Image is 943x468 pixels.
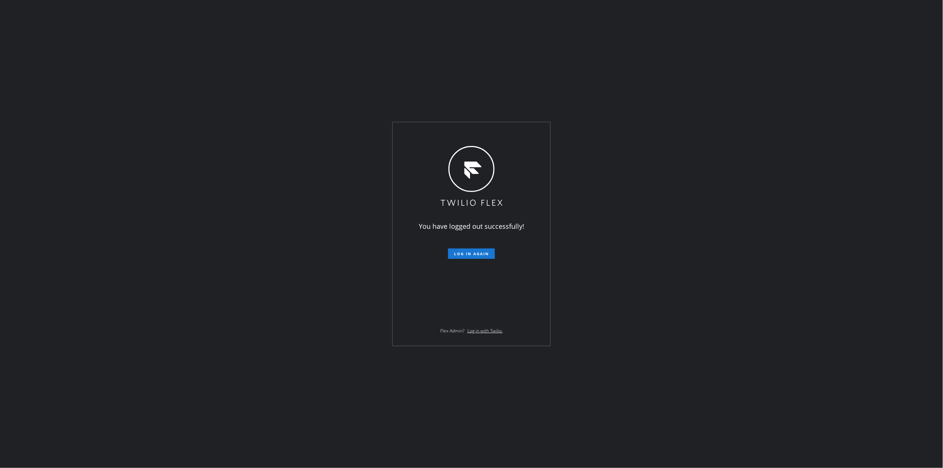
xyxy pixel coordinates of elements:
span: Flex Admin? [440,328,464,334]
span: You have logged out successfully! [419,222,524,231]
a: Log in with Twilio. [467,328,503,334]
button: Log in again [448,248,495,259]
span: Log in again [454,251,489,256]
